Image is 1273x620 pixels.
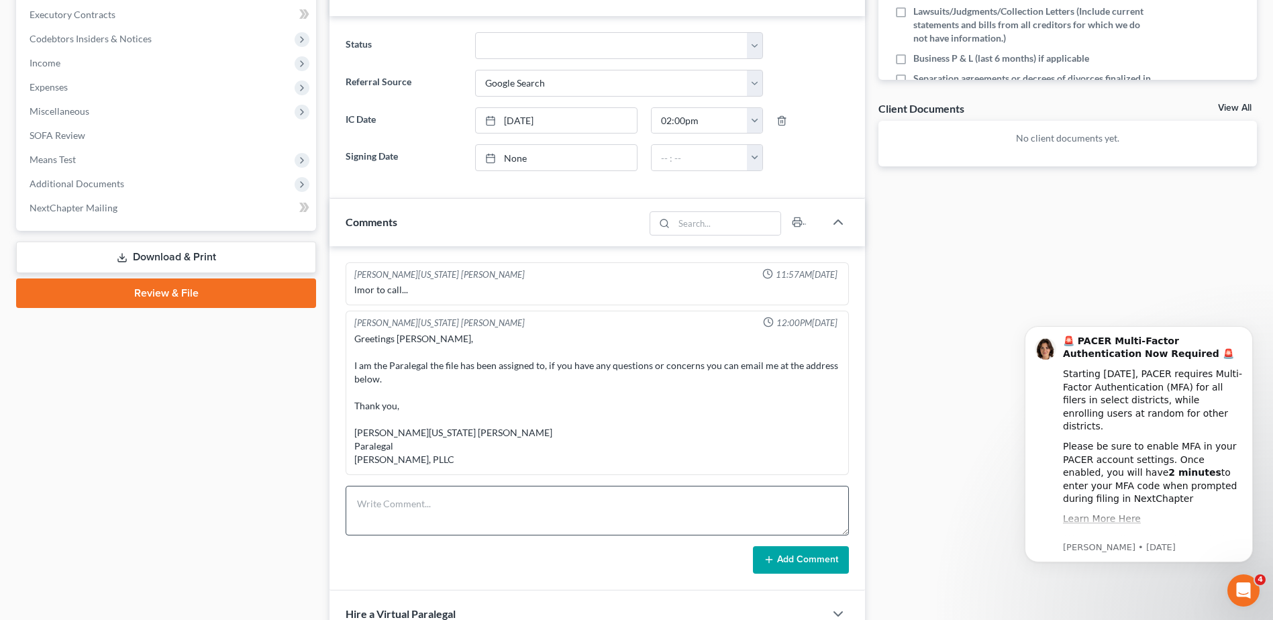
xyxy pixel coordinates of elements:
span: Miscellaneous [30,105,89,117]
a: Download & Print [16,242,316,273]
div: Greetings [PERSON_NAME], I am the Paralegal the file has been assigned to, if you have any questi... [354,332,840,466]
a: Review & File [16,278,316,308]
label: Referral Source [339,70,468,97]
label: IC Date [339,107,468,134]
div: Client Documents [878,101,964,115]
span: Lawsuits/Judgments/Collection Letters (Include current statements and bills from all creditors fo... [913,5,1151,45]
span: NextChapter Mailing [30,202,117,213]
span: Codebtors Insiders & Notices [30,33,152,44]
a: [DATE] [476,108,637,134]
input: Search... [674,212,780,235]
a: Executory Contracts [19,3,316,27]
span: 4 [1255,574,1266,585]
div: lmor to call... [354,283,840,297]
span: Means Test [30,154,76,165]
div: [PERSON_NAME][US_STATE] [PERSON_NAME] [354,268,525,281]
div: [PERSON_NAME][US_STATE] [PERSON_NAME] [354,317,525,329]
input: -- : -- [652,108,748,134]
span: Separation agreements or decrees of divorces finalized in the past 2 years [913,72,1151,99]
span: Hire a Virtual Paralegal [346,607,456,620]
button: Add Comment [753,546,849,574]
p: No client documents yet. [889,132,1246,145]
a: None [476,145,637,170]
label: Status [339,32,468,59]
iframe: Intercom notifications message [1005,306,1273,584]
a: View All [1218,103,1252,113]
a: NextChapter Mailing [19,196,316,220]
iframe: Intercom live chat [1227,574,1260,607]
a: SOFA Review [19,123,316,148]
span: Expenses [30,81,68,93]
span: 11:57AM[DATE] [776,268,837,281]
span: Additional Documents [30,178,124,189]
span: Income [30,57,60,68]
span: 12:00PM[DATE] [776,317,837,329]
span: Executory Contracts [30,9,115,20]
label: Signing Date [339,144,468,171]
span: Business P & L (last 6 months) if applicable [913,52,1089,65]
input: -- : -- [652,145,748,170]
span: SOFA Review [30,130,85,141]
span: Comments [346,215,397,228]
